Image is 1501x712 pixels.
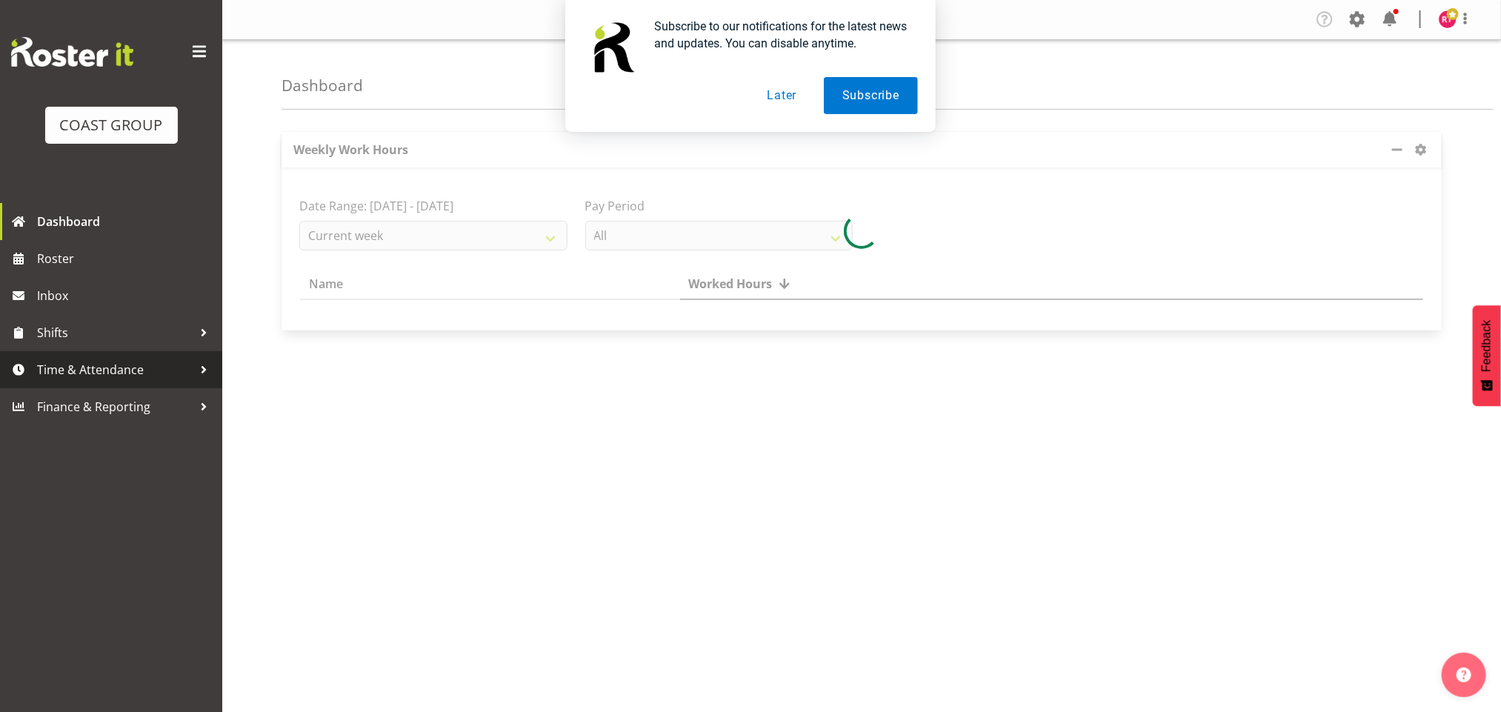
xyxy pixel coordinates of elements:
span: Inbox [37,285,215,307]
img: help-xxl-2.png [1457,668,1471,682]
button: Later [748,77,815,114]
span: Dashboard [37,210,215,233]
span: Finance & Reporting [37,396,193,418]
span: Time & Attendance [37,359,193,381]
span: Shifts [37,322,193,344]
img: notification icon [583,18,642,77]
div: Subscribe to our notifications for the latest news and updates. You can disable anytime. [642,18,918,52]
span: Feedback [1480,320,1494,372]
span: Roster [37,247,215,270]
button: Feedback - Show survey [1473,305,1501,406]
button: Subscribe [824,77,918,114]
